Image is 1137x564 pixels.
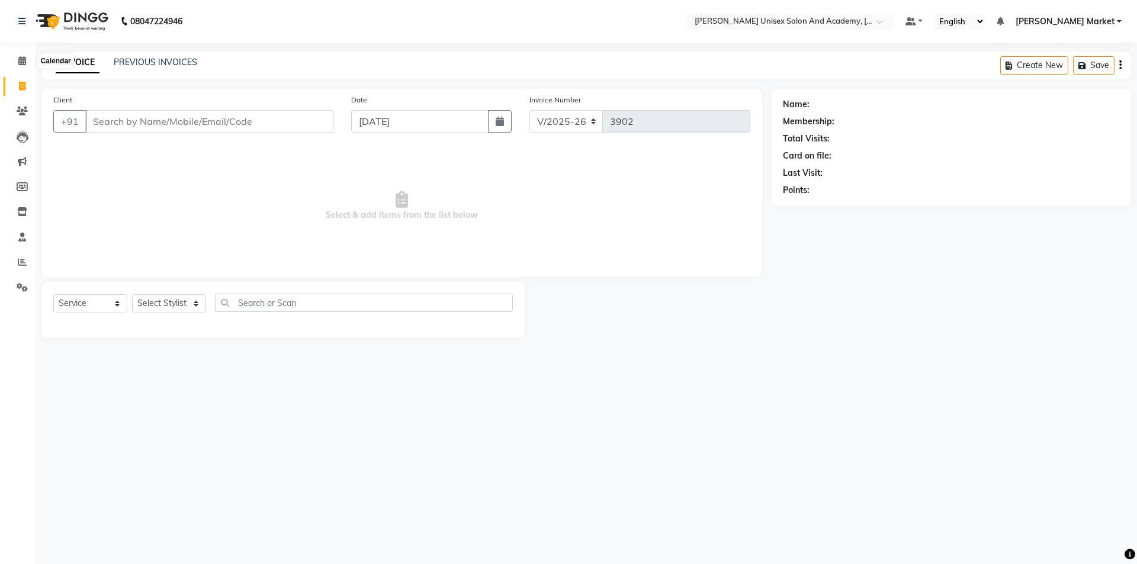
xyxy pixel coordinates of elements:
div: Calendar [37,54,73,68]
div: Name: [783,98,810,111]
b: 08047224946 [130,5,182,38]
div: Last Visit: [783,167,823,179]
button: Save [1073,56,1114,75]
label: Date [351,95,367,105]
span: [PERSON_NAME] Market [1016,15,1114,28]
span: Select & add items from the list below [53,147,750,265]
a: PREVIOUS INVOICES [114,57,197,67]
input: Search by Name/Mobile/Email/Code [85,110,333,133]
label: Client [53,95,72,105]
button: +91 [53,110,86,133]
input: Search or Scan [215,294,513,312]
div: Card on file: [783,150,831,162]
div: Points: [783,184,810,196]
button: Create New [1000,56,1068,75]
div: Total Visits: [783,133,830,145]
label: Invoice Number [529,95,581,105]
img: logo [30,5,111,38]
div: Membership: [783,115,834,128]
